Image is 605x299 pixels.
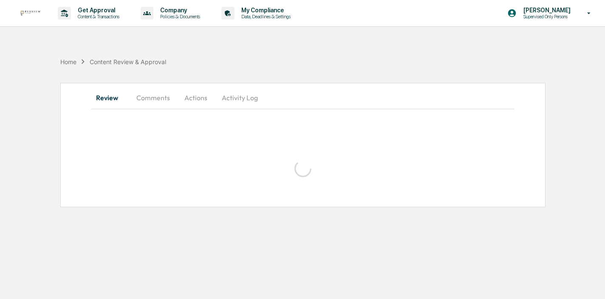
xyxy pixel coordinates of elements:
div: secondary tabs example [91,87,515,108]
img: logo [20,11,41,16]
p: Policies & Documents [153,14,204,20]
p: Data, Deadlines & Settings [235,14,295,20]
button: Actions [177,87,215,108]
button: Activity Log [215,87,265,108]
p: My Compliance [235,7,295,14]
p: [PERSON_NAME] [517,7,575,14]
p: Company [153,7,204,14]
div: Home [60,58,76,65]
p: Get Approval [71,7,124,14]
p: Supervised Only Persons [517,14,575,20]
p: Content & Transactions [71,14,124,20]
button: Comments [130,87,177,108]
button: Review [91,87,130,108]
div: Content Review & Approval [90,58,166,65]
